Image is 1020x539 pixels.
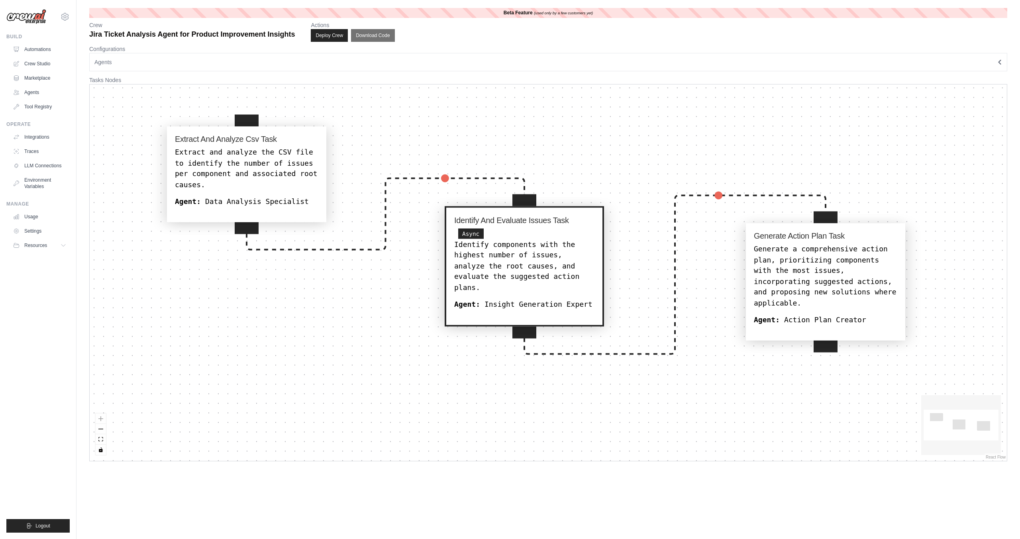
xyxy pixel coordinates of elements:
[96,445,106,455] button: toggle interactivity
[89,45,1007,53] p: Configurations
[96,424,106,434] button: zoom out
[754,315,897,326] div: Action Plan Creator
[10,57,70,70] a: Crew Studio
[89,21,295,29] p: Crew
[35,523,50,529] span: Logout
[175,198,201,206] b: Agent:
[6,201,70,207] div: Manage
[10,225,70,237] a: Settings
[534,11,593,15] i: (used only by a few customers yet)
[311,21,394,29] p: Actions
[6,121,70,127] div: Operate
[10,239,70,252] button: Resources
[167,127,326,222] div: Extract And Analyze Csv TaskExtract and analyze the CSV file to identify the number of issues per...
[980,501,1020,539] div: Widget de chat
[445,206,604,326] div: Identify And Evaluate Issues TaskAsyncIdentify components with the highest number of issues, anal...
[175,135,318,144] h4: Extract And Analyze Csv Task
[10,210,70,223] a: Usage
[89,53,1007,71] button: Agents
[351,29,394,42] button: Download Code
[175,197,318,208] div: Data Analysis Specialist
[454,239,594,293] div: Identify components with the highest number of issues, analyze the root causes, and evaluate the ...
[980,501,1020,539] iframe: Chat Widget
[175,147,318,190] div: Extract and analyze the CSV file to identify the number of issues per component and associated ro...
[89,76,1007,84] p: Tasks Nodes
[10,131,70,143] a: Integrations
[454,300,594,310] div: Insight Generation Expert
[454,216,594,225] h4: Identify And Evaluate Issues Task
[247,174,524,250] g: Edge from extract_and_analyze_csv_task to identify_and_evaluate_issues_task
[10,72,70,84] a: Marketplace
[10,43,70,56] a: Automations
[24,242,47,249] span: Resources
[96,414,106,455] div: React Flow controls
[6,33,70,40] div: Build
[10,159,70,172] a: LLM Connections
[311,29,348,42] button: Deploy Crew
[10,145,70,158] a: Traces
[524,192,826,354] g: Edge from identify_and_evaluate_issues_task to generate_action_plan_task
[6,519,70,533] button: Logout
[754,316,780,324] b: Agent:
[10,86,70,99] a: Agents
[454,300,480,308] b: Agent:
[94,58,112,66] span: Agents
[6,9,46,24] img: Logo
[504,10,533,16] b: Beta Feature
[754,244,897,309] div: Generate a comprehensive action plan, prioritizing components with the most issues, incorporating...
[754,231,897,241] h4: Generate Action Plan Task
[746,223,905,340] div: Generate Action Plan TaskGenerate a comprehensive action plan, prioritizing components with the m...
[96,434,106,445] button: fit view
[10,100,70,113] a: Tool Registry
[89,29,295,40] p: Jira Ticket Analysis Agent for Product Improvement Insights
[10,174,70,193] a: Environment Variables
[458,229,483,239] span: Async
[986,455,1006,459] a: React Flow attribution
